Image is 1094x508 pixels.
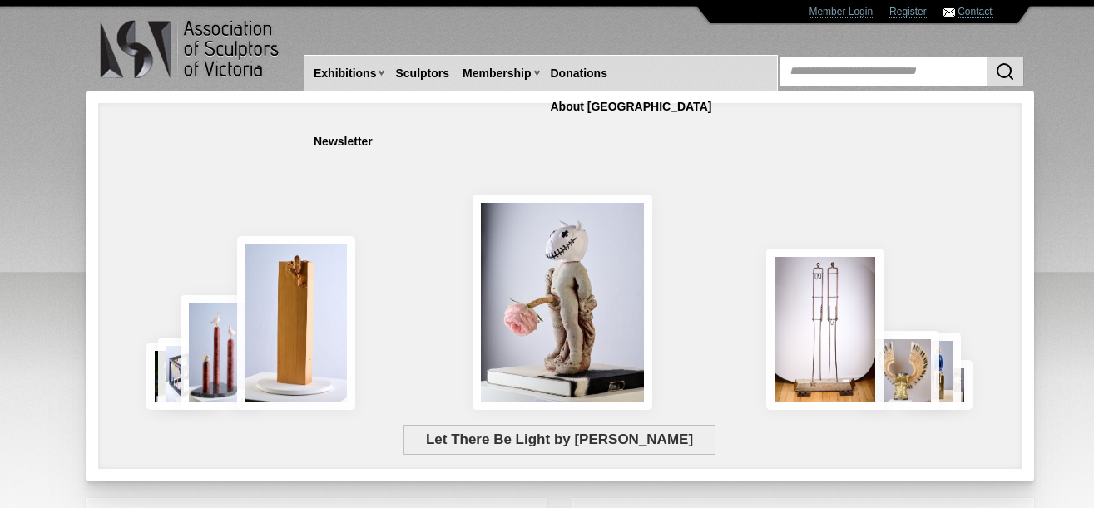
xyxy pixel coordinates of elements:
img: Let There Be Light [473,195,652,410]
a: Member Login [809,6,873,18]
a: About [GEOGRAPHIC_DATA] [544,91,719,122]
img: Lorica Plumata (Chrysus) [864,331,939,410]
a: Sculptors [389,58,456,89]
img: Search [995,62,1015,81]
a: Register [889,6,927,18]
img: Little Frog. Big Climb [237,236,355,410]
a: Contact [958,6,992,18]
a: Membership [456,58,537,89]
img: logo.png [99,17,282,82]
img: Swingers [766,249,884,410]
a: Newsletter [307,126,379,157]
a: Exhibitions [307,58,383,89]
span: Let There Be Light by [PERSON_NAME] [403,425,715,455]
img: Contact ASV [943,8,955,17]
a: Donations [544,58,614,89]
